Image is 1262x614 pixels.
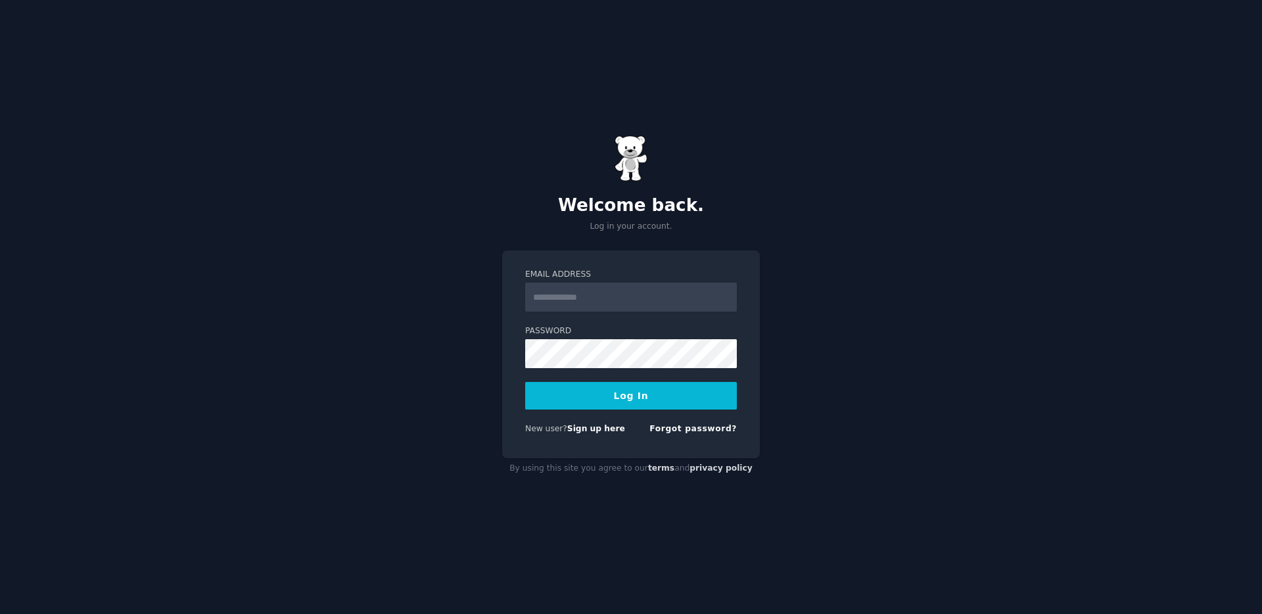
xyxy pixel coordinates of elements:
label: Email Address [525,269,737,281]
a: Sign up here [567,424,625,433]
h2: Welcome back. [502,195,760,216]
p: Log in your account. [502,221,760,233]
a: privacy policy [689,463,753,473]
a: Forgot password? [649,424,737,433]
label: Password [525,325,737,337]
a: terms [648,463,674,473]
img: Gummy Bear [615,135,647,181]
div: By using this site you agree to our and [502,458,760,479]
button: Log In [525,382,737,410]
span: New user? [525,424,567,433]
